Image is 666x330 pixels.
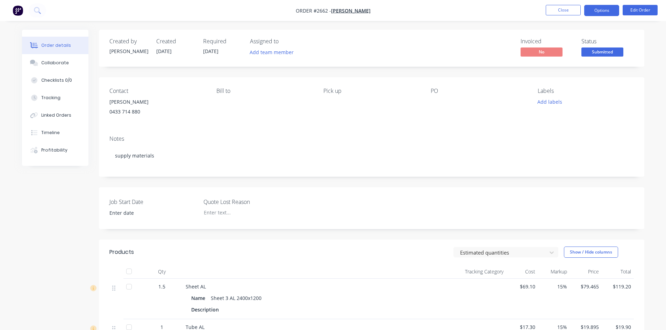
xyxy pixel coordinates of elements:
[109,145,634,166] div: supply materials
[109,107,205,117] div: 0433 714 880
[41,77,72,83] div: Checklists 0/0
[41,95,60,101] div: Tracking
[331,7,371,14] a: [PERSON_NAME]
[22,141,88,159] button: Profitability
[203,198,291,206] label: Quote Lost Reason
[581,47,623,58] button: Submitted
[41,147,67,153] div: Profitability
[431,88,527,94] div: PO
[203,38,242,45] div: Required
[506,265,538,279] div: Cost
[581,47,623,56] span: Submitted
[158,283,165,290] span: 1.5
[250,38,320,45] div: Assigned to
[564,247,618,258] button: Show / Hide columns
[105,208,192,218] input: Enter date
[109,38,148,45] div: Created by
[22,107,88,124] button: Linked Orders
[156,48,172,54] span: [DATE]
[22,54,88,72] button: Collaborate
[250,47,298,57] button: Add team member
[521,38,573,45] div: Invoiced
[323,88,419,94] div: Pick up
[538,265,570,279] div: Markup
[22,124,88,141] button: Timeline
[22,89,88,107] button: Tracking
[246,47,297,57] button: Add team member
[623,5,658,15] button: Edit Order
[428,265,506,279] div: Tracking Category
[41,130,60,136] div: Timeline
[109,88,205,94] div: Contact
[41,112,71,118] div: Linked Orders
[191,293,208,303] div: Name
[109,97,205,107] div: [PERSON_NAME]
[13,5,23,16] img: Factory
[109,248,134,256] div: Products
[541,283,567,290] span: 15%
[186,283,206,290] span: Sheet AL
[109,47,148,55] div: [PERSON_NAME]
[208,293,264,303] div: Sheet 3 AL 2400x1200
[581,38,634,45] div: Status
[41,42,71,49] div: Order details
[141,265,183,279] div: Qty
[109,97,205,119] div: [PERSON_NAME]0433 714 880
[109,135,634,142] div: Notes
[41,60,69,66] div: Collaborate
[216,88,312,94] div: Bill to
[521,47,563,56] span: No
[22,72,88,89] button: Checklists 0/0
[509,283,535,290] span: $69.10
[546,5,581,15] button: Close
[296,7,331,14] span: Order #2662 -
[534,97,566,107] button: Add labels
[602,265,633,279] div: Total
[573,283,599,290] span: $79.465
[538,88,633,94] div: Labels
[203,48,219,54] span: [DATE]
[109,198,197,206] label: Job Start Date
[604,283,631,290] span: $119.20
[22,37,88,54] button: Order details
[191,305,222,315] div: Description
[156,38,195,45] div: Created
[570,265,602,279] div: Price
[584,5,619,16] button: Options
